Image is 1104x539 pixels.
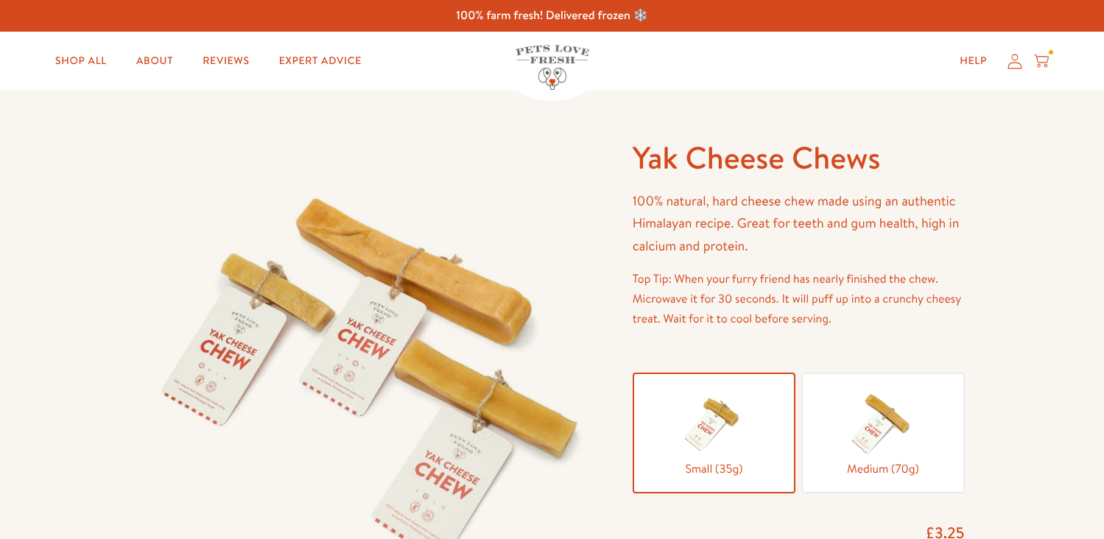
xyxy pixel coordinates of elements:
[815,459,951,479] span: Medium (70g)
[191,46,261,76] a: Reviews
[633,190,965,258] p: 100% natural, hard cheese chew made using an authentic Himalayan recipe. Great for teeth and gum ...
[516,45,589,90] img: Pets Love Fresh
[633,269,965,330] p: Top Tip: When your furry friend has nearly finished the chew. Microwave it for 30 seconds. It wil...
[43,46,119,76] a: Shop All
[633,138,965,178] h1: Yak Cheese Chews
[267,46,373,76] a: Expert Advice
[948,46,999,76] a: Help
[124,46,185,76] a: About
[646,459,782,479] span: Small (35g)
